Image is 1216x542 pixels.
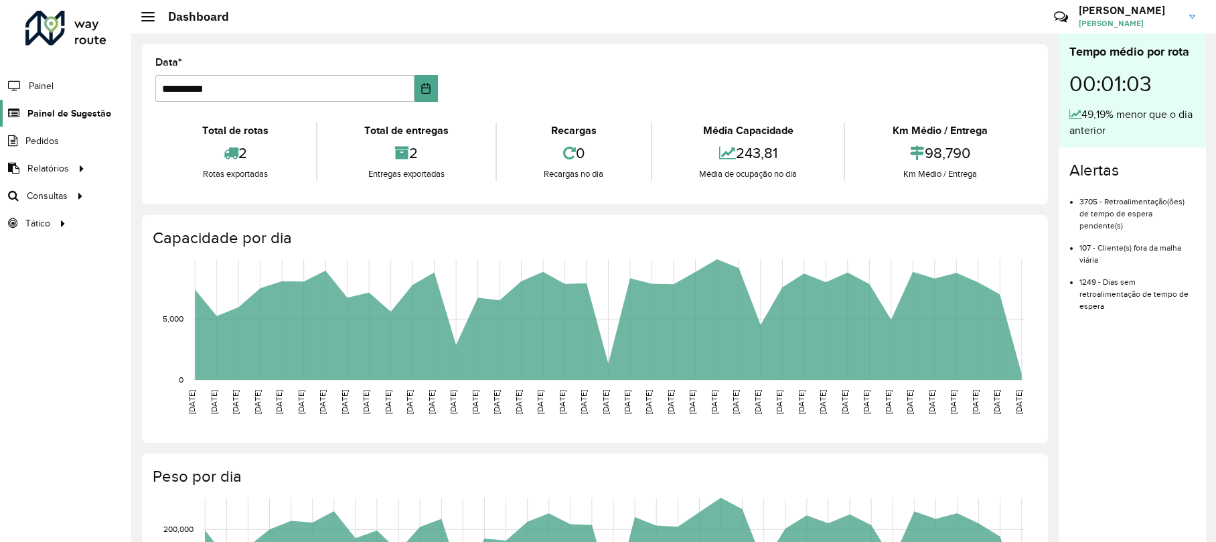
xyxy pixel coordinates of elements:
span: [PERSON_NAME] [1079,17,1179,29]
div: 49,19% menor que o dia anterior [1069,107,1195,139]
text: [DATE] [1014,390,1023,414]
label: Data [155,54,182,70]
div: Média Capacidade [656,123,841,139]
text: [DATE] [449,390,457,414]
span: Relatórios [27,161,69,176]
span: Pedidos [25,134,59,148]
a: Contato Rápido [1047,3,1075,31]
div: Recargas no dia [500,167,648,181]
span: Painel [29,79,54,93]
h4: Alertas [1069,161,1195,180]
div: 243,81 [656,139,841,167]
div: 00:01:03 [1069,61,1195,107]
div: Rotas exportadas [159,167,313,181]
text: [DATE] [340,390,349,414]
text: [DATE] [905,390,914,414]
text: [DATE] [971,390,980,414]
text: [DATE] [731,390,740,414]
text: [DATE] [884,390,893,414]
text: [DATE] [558,390,566,414]
div: 2 [159,139,313,167]
button: Choose Date [414,75,437,102]
text: [DATE] [688,390,696,414]
text: [DATE] [514,390,523,414]
div: 0 [500,139,648,167]
text: [DATE] [601,390,610,414]
span: Painel de Sugestão [27,107,111,121]
text: 5,000 [163,314,183,323]
text: [DATE] [187,390,196,414]
text: [DATE] [471,390,479,414]
div: Tempo médio por rota [1069,43,1195,61]
div: Recargas [500,123,648,139]
span: Consultas [27,189,68,203]
text: [DATE] [384,390,392,414]
text: [DATE] [775,390,783,414]
text: [DATE] [231,390,240,414]
text: 0 [179,375,183,384]
h2: Dashboard [155,9,229,24]
div: 2 [321,139,493,167]
span: Tático [25,216,50,230]
text: [DATE] [275,390,283,414]
text: [DATE] [710,390,718,414]
text: [DATE] [253,390,262,414]
text: [DATE] [579,390,588,414]
text: [DATE] [949,390,958,414]
div: Total de rotas [159,123,313,139]
text: [DATE] [318,390,327,414]
text: [DATE] [297,390,305,414]
h4: Capacidade por dia [153,228,1035,248]
text: [DATE] [623,390,631,414]
li: 3705 - Retroalimentação(ões) de tempo de espera pendente(s) [1079,186,1195,232]
text: [DATE] [427,390,436,414]
text: [DATE] [927,390,936,414]
text: [DATE] [644,390,653,414]
text: [DATE] [362,390,370,414]
div: Km Médio / Entrega [848,167,1031,181]
li: 1249 - Dias sem retroalimentação de tempo de espera [1079,266,1195,312]
text: [DATE] [818,390,827,414]
text: [DATE] [405,390,414,414]
div: 98,790 [848,139,1031,167]
text: [DATE] [210,390,218,414]
div: Entregas exportadas [321,167,493,181]
div: Média de ocupação no dia [656,167,841,181]
text: 200,000 [163,525,194,533]
text: [DATE] [840,390,849,414]
div: Km Médio / Entrega [848,123,1031,139]
text: [DATE] [753,390,762,414]
text: [DATE] [797,390,806,414]
text: [DATE] [492,390,501,414]
h4: Peso por dia [153,467,1035,486]
text: [DATE] [666,390,675,414]
li: 107 - Cliente(s) fora da malha viária [1079,232,1195,266]
div: Total de entregas [321,123,493,139]
text: [DATE] [862,390,870,414]
h3: [PERSON_NAME] [1079,4,1179,17]
text: [DATE] [992,390,1001,414]
text: [DATE] [536,390,544,414]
